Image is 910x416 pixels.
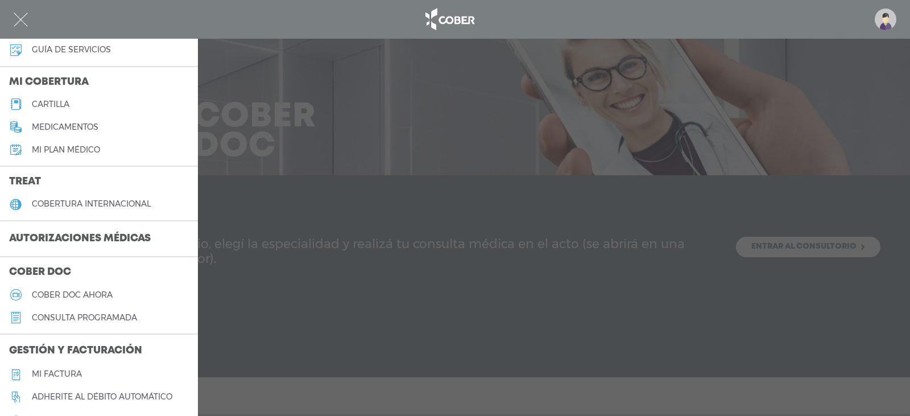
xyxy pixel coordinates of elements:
[32,313,137,323] h5: consulta programada
[32,369,82,379] h5: Mi factura
[419,6,479,33] img: logo_cober_home-white.png
[32,199,151,209] h5: cobertura internacional
[32,122,98,132] h5: medicamentos
[32,290,113,300] h5: Cober doc ahora
[32,392,172,402] h5: Adherite al débito automático
[32,145,100,155] h5: Mi plan médico
[14,13,28,27] img: Cober_menu-close-white.svg
[875,9,896,30] img: profile-placeholder.svg
[32,100,69,109] h5: cartilla
[32,45,111,55] h5: guía de servicios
